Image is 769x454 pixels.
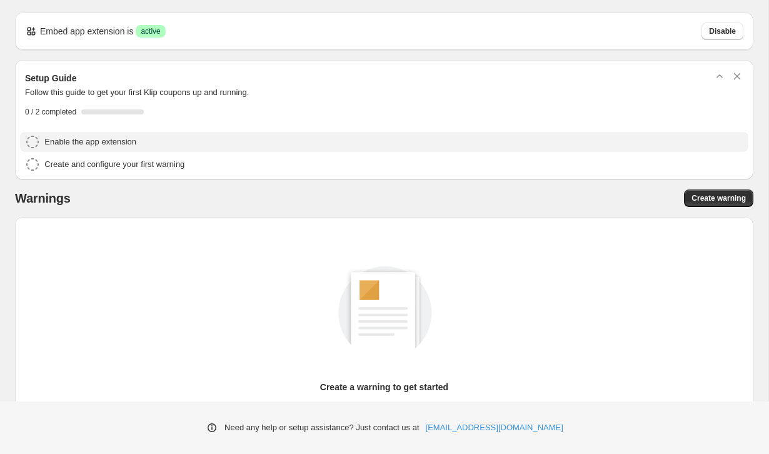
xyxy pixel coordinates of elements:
[320,381,448,393] p: Create a warning to get started
[426,421,563,434] a: [EMAIL_ADDRESS][DOMAIN_NAME]
[44,136,136,148] h4: Enable the app extension
[701,23,743,40] button: Disable
[25,107,76,117] span: 0 / 2 completed
[40,25,133,38] p: Embed app extension is
[141,26,160,36] span: active
[25,86,743,99] p: Follow this guide to get your first Klip coupons up and running.
[44,158,184,171] h4: Create and configure your first warning
[691,193,746,203] span: Create warning
[684,189,753,207] a: Create warning
[15,191,71,206] h2: Warnings
[25,72,76,84] h3: Setup Guide
[709,26,736,36] span: Disable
